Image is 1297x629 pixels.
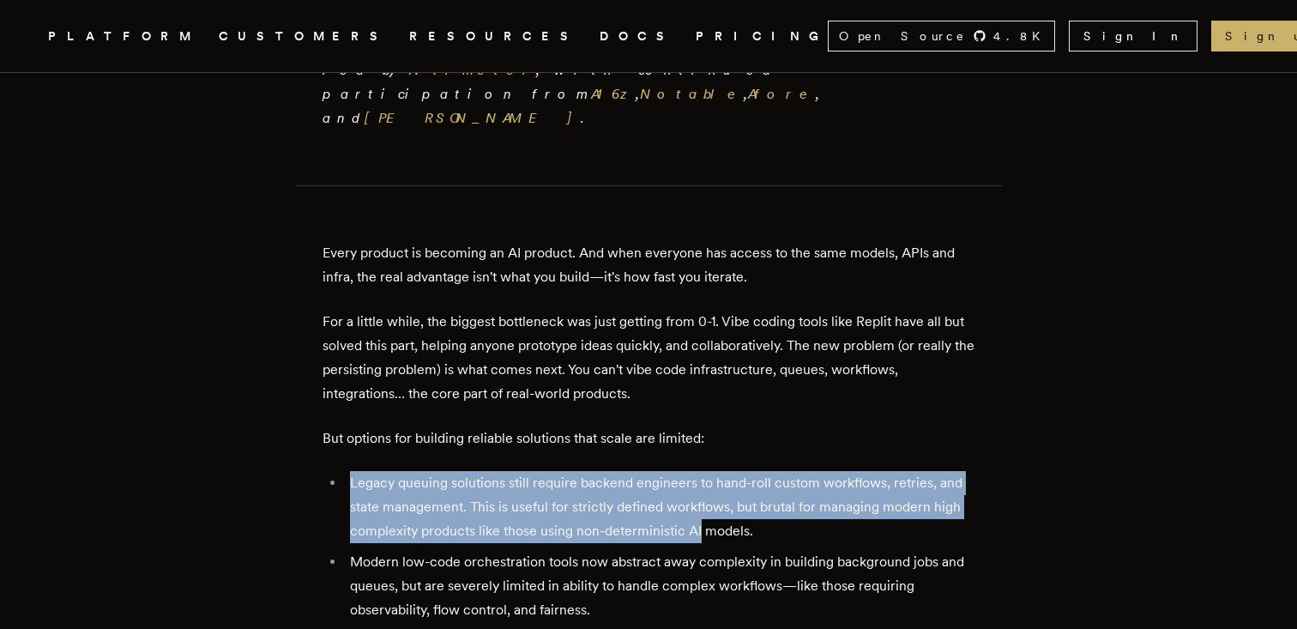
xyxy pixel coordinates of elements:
[323,241,974,289] p: Every product is becoming an AI product. And when everyone has access to the same models, APIs an...
[345,550,974,622] li: Modern low-code orchestration tools now abstract away complexity in building background jobs and ...
[365,110,581,126] a: [PERSON_NAME]
[345,471,974,543] li: Legacy queuing solutions still require backend engineers to hand-roll custom workflows, retries, ...
[591,86,636,102] a: A16z
[839,27,966,45] span: Open Source
[696,26,828,47] a: PRICING
[640,86,744,102] a: Notable
[48,26,198,47] button: PLATFORM
[1069,21,1197,51] a: Sign In
[748,86,816,102] a: Afore
[219,26,389,47] a: CUSTOMERS
[323,426,974,451] p: But options for building reliable solutions that scale are limited:
[993,27,1051,45] span: 4.8 K
[600,26,675,47] a: DOCS
[323,310,974,406] p: For a little while, the biggest bottleneck was just getting from 0-1. Vibe coding tools like Repl...
[409,26,579,47] button: RESOURCES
